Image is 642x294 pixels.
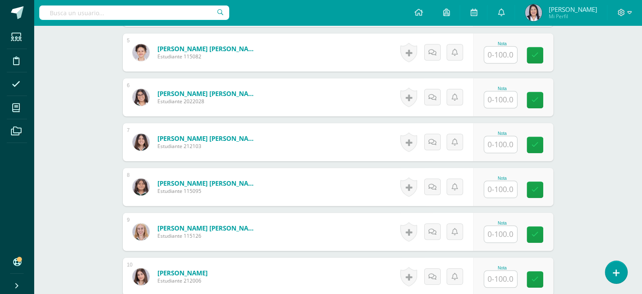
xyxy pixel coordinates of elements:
[157,269,208,277] a: [PERSON_NAME]
[157,179,259,187] a: [PERSON_NAME] [PERSON_NAME]
[157,277,208,284] span: Estudiante 212006
[133,44,149,61] img: 4d1ce3232feb1b3c914387724c1cf2cc.png
[157,134,259,143] a: [PERSON_NAME] [PERSON_NAME]
[484,266,521,270] div: Nota
[157,44,259,53] a: [PERSON_NAME] [PERSON_NAME]
[133,89,149,106] img: 8a368e7b592a39f036626b661650c52a.png
[484,176,521,181] div: Nota
[484,181,517,198] input: 0-100.0
[157,143,259,150] span: Estudiante 212103
[157,98,259,105] span: Estudiante 2022028
[484,226,517,242] input: 0-100.0
[484,86,521,91] div: Nota
[157,53,259,60] span: Estudiante 115082
[525,4,542,21] img: f694820f4938eda63754dc7830486a17.png
[484,91,517,108] input: 0-100.0
[133,223,149,240] img: e77592a252280d16924752246535aace.png
[484,131,521,136] div: Nota
[157,187,259,195] span: Estudiante 115095
[484,47,517,63] input: 0-100.0
[157,224,259,232] a: [PERSON_NAME] [PERSON_NAME]
[484,41,521,46] div: Nota
[548,5,597,14] span: [PERSON_NAME]
[548,13,597,20] span: Mi Perfil
[484,136,517,153] input: 0-100.0
[39,5,229,20] input: Busca un usuario...
[157,89,259,98] a: [PERSON_NAME] [PERSON_NAME]
[133,134,149,151] img: 938be2a5b05fe31d06fc626e648a9f05.png
[133,268,149,285] img: 940aaff72454cfa54de82f8ef5641fda.png
[133,179,149,195] img: 6385b9bb40646df699f92475890a24fe.png
[157,232,259,239] span: Estudiante 115126
[484,221,521,225] div: Nota
[484,271,517,287] input: 0-100.0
